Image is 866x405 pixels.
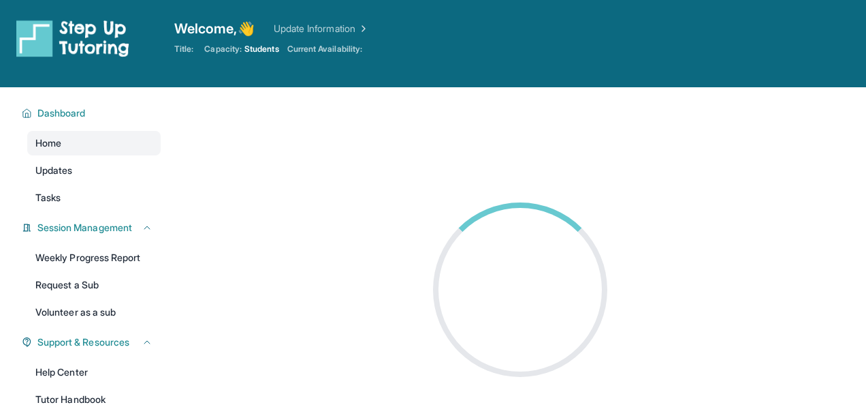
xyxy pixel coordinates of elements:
[27,131,161,155] a: Home
[27,273,161,297] a: Request a Sub
[27,158,161,183] a: Updates
[274,22,369,35] a: Update Information
[37,221,132,235] span: Session Management
[27,185,161,210] a: Tasks
[204,44,242,55] span: Capacity:
[287,44,362,55] span: Current Availability:
[37,106,86,120] span: Dashboard
[32,106,153,120] button: Dashboard
[37,335,129,349] span: Support & Resources
[174,44,193,55] span: Title:
[32,335,153,349] button: Support & Resources
[244,44,279,55] span: Students
[27,300,161,325] a: Volunteer as a sub
[35,164,73,177] span: Updates
[32,221,153,235] button: Session Management
[174,19,255,38] span: Welcome, 👋
[355,22,369,35] img: Chevron Right
[35,136,61,150] span: Home
[27,360,161,385] a: Help Center
[27,245,161,270] a: Weekly Progress Report
[16,19,129,57] img: logo
[35,191,61,205] span: Tasks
